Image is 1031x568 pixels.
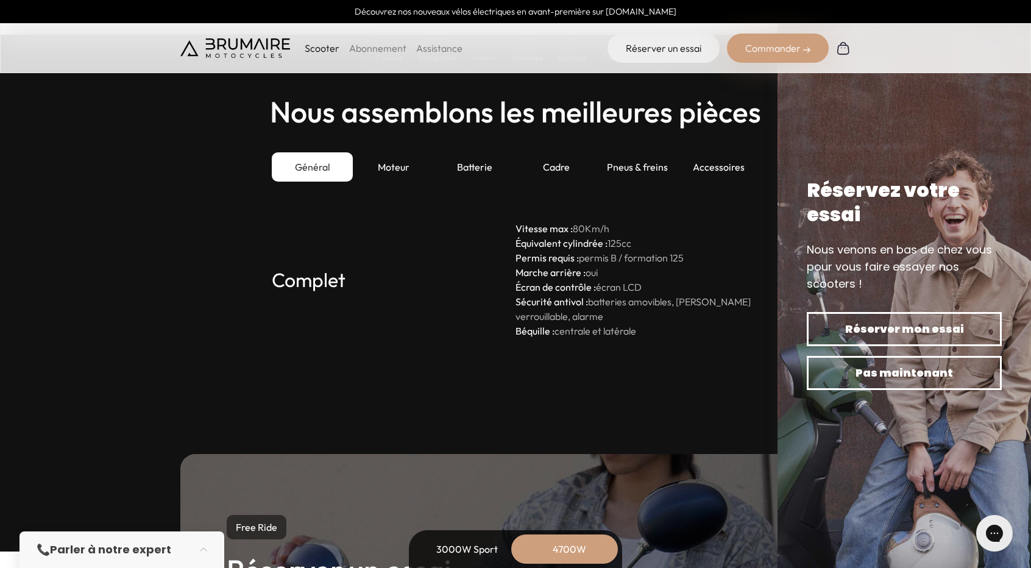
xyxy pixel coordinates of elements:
div: Accessoires [678,152,759,182]
div: Moteur [353,152,434,182]
p: Free Ride [227,515,286,539]
div: Commander [727,34,829,63]
a: Abonnement [349,42,406,54]
iframe: Gorgias live chat messenger [970,511,1019,556]
h3: Complet [272,221,515,338]
span: 80 [573,222,585,235]
img: Brumaire Motocycles [180,38,290,58]
strong: Permis requis : [515,252,579,264]
div: Batterie [434,152,515,182]
p: Scooter [305,41,339,55]
span: 125 [608,237,622,249]
div: 4700W [520,534,618,564]
div: Pneus & freins [597,152,678,182]
strong: Marche arrière : [515,266,586,279]
h2: Nous assemblons les meilleures pièces [270,96,761,128]
p: Km/h cc oui écran LCD batteries amovibles, [PERSON_NAME] verrouillable, alarme centrale et latérale [515,221,759,338]
a: Réserver un essai [608,34,720,63]
strong: Vitesse max : [515,222,573,235]
strong: Béquille : [515,325,554,337]
img: right-arrow-2.png [803,46,810,54]
a: Assistance [416,42,462,54]
span: permis B / formation 125 [579,252,684,264]
div: 3000W Sport [418,534,515,564]
strong: Sécurité antivol : [515,296,588,308]
div: Cadre [515,152,597,182]
strong: Écran de contrôle : [515,281,596,293]
strong: Équivalent cylindrée : [515,237,608,249]
img: Panier [836,41,851,55]
div: Général [272,152,353,182]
